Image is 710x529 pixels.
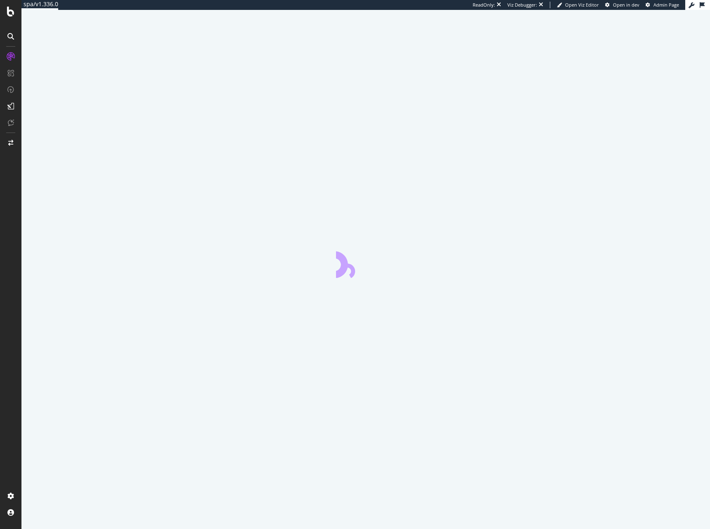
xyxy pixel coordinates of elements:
a: Open Viz Editor [557,2,599,8]
a: Admin Page [646,2,679,8]
span: Admin Page [653,2,679,8]
div: animation [336,248,395,278]
div: Viz Debugger: [507,2,537,8]
span: Open Viz Editor [565,2,599,8]
span: Open in dev [613,2,639,8]
div: ReadOnly: [473,2,495,8]
a: Open in dev [605,2,639,8]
